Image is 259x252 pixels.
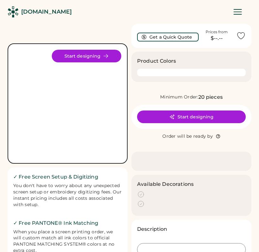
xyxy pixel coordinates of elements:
div: Prices from [206,29,228,35]
div: [DOMAIN_NAME] [21,8,72,16]
button: Start designing [52,50,121,62]
img: Rendered Logo - Screens [8,6,19,17]
img: yH5BAEAAAAALAAAAAABAAEAAAIBRAA7 [14,50,121,157]
h3: Product Colors [137,57,176,65]
h3: Available Decorations [137,180,194,188]
div: $--.-- [201,35,232,42]
div: 20 pieces [198,93,223,101]
button: Start designing [137,110,246,123]
button: Get a Quick Quote [137,33,199,41]
div: Order will be ready by [162,133,213,140]
h2: ✓ Free PANTONE® Ink Matching [13,219,122,227]
h3: Description [137,225,167,233]
h2: ✓ Free Screen Setup & Digitizing [13,173,122,181]
div: Minimum Order: [160,94,198,100]
div: You don't have to worry about any unexpected screen setup or embroidery digitizing fees. Our inst... [13,183,122,208]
